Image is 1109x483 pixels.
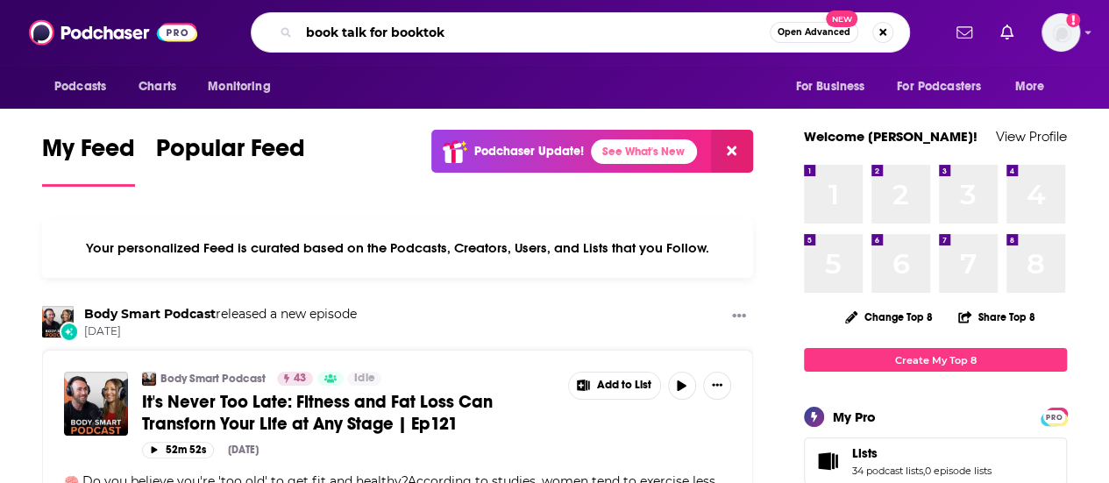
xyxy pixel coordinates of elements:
[1041,13,1080,52] button: Show profile menu
[783,70,886,103] button: open menu
[1015,75,1045,99] span: More
[925,465,992,477] a: 0 episode lists
[142,391,493,435] span: It's Never Too Late: Fitness and Fat Loss Can Transforn Your Life at Any Stage | Ep121
[277,372,313,386] a: 43
[142,372,156,386] img: Body Smart Podcast
[804,128,977,145] a: Welcome [PERSON_NAME]!
[142,442,214,458] button: 52m 52s
[810,449,845,473] a: Lists
[852,445,992,461] a: Lists
[64,372,128,436] img: It's Never Too Late: Fitness and Fat Loss Can Transforn Your Life at Any Stage | Ep121
[770,22,858,43] button: Open AdvancedNew
[54,75,106,99] span: Podcasts
[228,444,259,456] div: [DATE]
[923,465,925,477] span: ,
[597,379,651,392] span: Add to List
[156,133,305,187] a: Popular Feed
[127,70,187,103] a: Charts
[29,16,197,49] img: Podchaser - Follow, Share and Rate Podcasts
[993,18,1020,47] a: Show notifications dropdown
[569,373,660,399] button: Show More Button
[957,300,1036,334] button: Share Top 8
[42,218,753,278] div: Your personalized Feed is curated based on the Podcasts, Creators, Users, and Lists that you Follow.
[852,445,878,461] span: Lists
[354,370,374,387] span: Idle
[42,133,135,174] span: My Feed
[835,306,943,328] button: Change Top 8
[1043,409,1064,423] a: PRO
[1003,70,1067,103] button: open menu
[703,372,731,400] button: Show More Button
[826,11,857,27] span: New
[1041,13,1080,52] img: User Profile
[142,391,556,435] a: It's Never Too Late: Fitness and Fat Loss Can Transforn Your Life at Any Stage | Ep121
[833,408,876,425] div: My Pro
[778,28,850,37] span: Open Advanced
[208,75,270,99] span: Monitoring
[725,306,753,328] button: Show More Button
[251,12,910,53] div: Search podcasts, credits, & more...
[795,75,864,99] span: For Business
[42,306,74,337] img: Body Smart Podcast
[60,322,79,341] div: New Episode
[949,18,979,47] a: Show notifications dropdown
[294,370,306,387] span: 43
[474,144,584,159] p: Podchaser Update!
[591,139,697,164] a: See What's New
[1066,13,1080,27] svg: Add a profile image
[299,18,770,46] input: Search podcasts, credits, & more...
[996,128,1067,145] a: View Profile
[84,306,216,322] a: Body Smart Podcast
[42,70,129,103] button: open menu
[1041,13,1080,52] span: Logged in as AtriaBooks
[139,75,176,99] span: Charts
[347,372,381,386] a: Idle
[804,348,1067,372] a: Create My Top 8
[156,133,305,174] span: Popular Feed
[897,75,981,99] span: For Podcasters
[42,133,135,187] a: My Feed
[195,70,293,103] button: open menu
[84,306,357,323] h3: released a new episode
[1043,410,1064,423] span: PRO
[885,70,1006,103] button: open menu
[852,465,923,477] a: 34 podcast lists
[84,324,357,339] span: [DATE]
[160,372,266,386] a: Body Smart Podcast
